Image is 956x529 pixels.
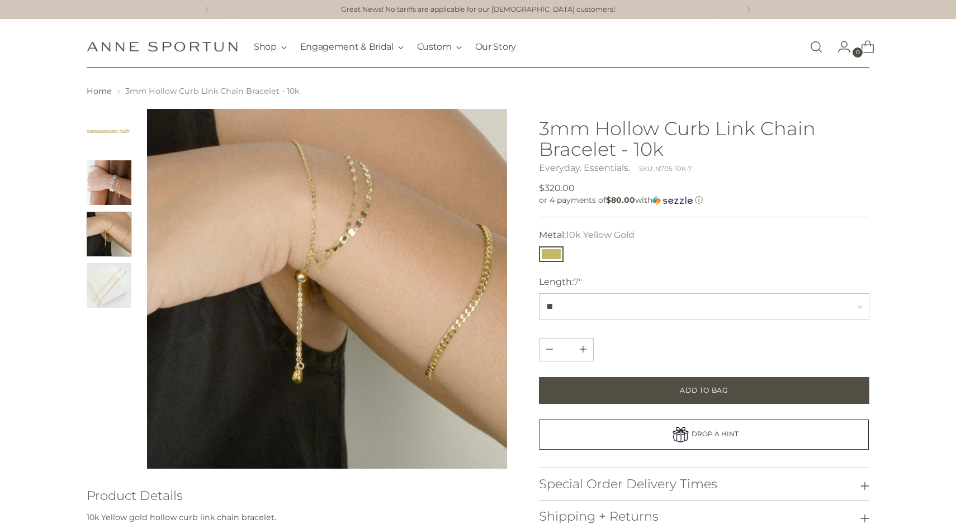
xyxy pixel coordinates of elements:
[573,339,593,361] button: Subtract product quantity
[539,182,575,195] span: $320.00
[639,164,692,174] div: SKU: N705-10K-7
[852,36,874,58] a: Open cart modal
[566,230,635,240] span: 10k Yellow Gold
[87,86,112,96] a: Home
[87,212,131,256] button: Change image to image 3
[539,477,717,491] h3: Special Order Delivery Times
[539,246,564,262] button: 10k Yellow Gold
[805,36,827,58] a: Open search modal
[829,36,851,58] a: Go to the account page
[539,339,560,361] button: Add product quantity
[87,263,131,308] button: Change image to image 4
[539,275,582,289] label: Length:
[300,35,404,59] button: Engagement & Bridal
[539,195,869,206] div: or 4 payments of with
[539,509,659,523] h3: Shipping + Returns
[125,86,299,96] span: 3mm Hollow Curb Link Chain Bracelet - 10k
[553,339,580,361] input: Product quantity
[853,47,863,58] span: 0
[475,35,516,59] a: Our Story
[87,109,131,154] button: Change image to image 1
[539,377,869,404] button: Add to Bag
[539,468,869,500] button: Special Order Delivery Times
[341,4,615,15] a: Great News! No tariffs are applicable for our [DEMOGRAPHIC_DATA] customers!
[147,109,507,469] img: 3mm Hollow Curb Link Chain Bracelet - 10k
[539,118,869,159] h1: 3mm Hollow Curb Link Chain Bracelet - 10k
[539,163,630,173] a: Everyday. Essentials.
[574,277,582,287] span: 7"
[87,41,238,52] a: Anne Sportun Fine Jewellery
[87,160,131,205] button: Change image to image 2
[539,228,635,242] label: Metal:
[606,195,635,205] span: $80.00
[87,85,869,97] nav: breadcrumbs
[417,35,462,59] button: Custom
[652,196,693,206] img: Sezzle
[254,35,287,59] button: Shop
[680,385,728,395] span: Add to Bag
[87,489,507,503] h3: Product Details
[539,420,869,450] a: DROP A HINT
[539,195,869,206] div: or 4 payments of$80.00withSezzle Click to learn more about Sezzle
[692,430,739,438] span: DROP A HINT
